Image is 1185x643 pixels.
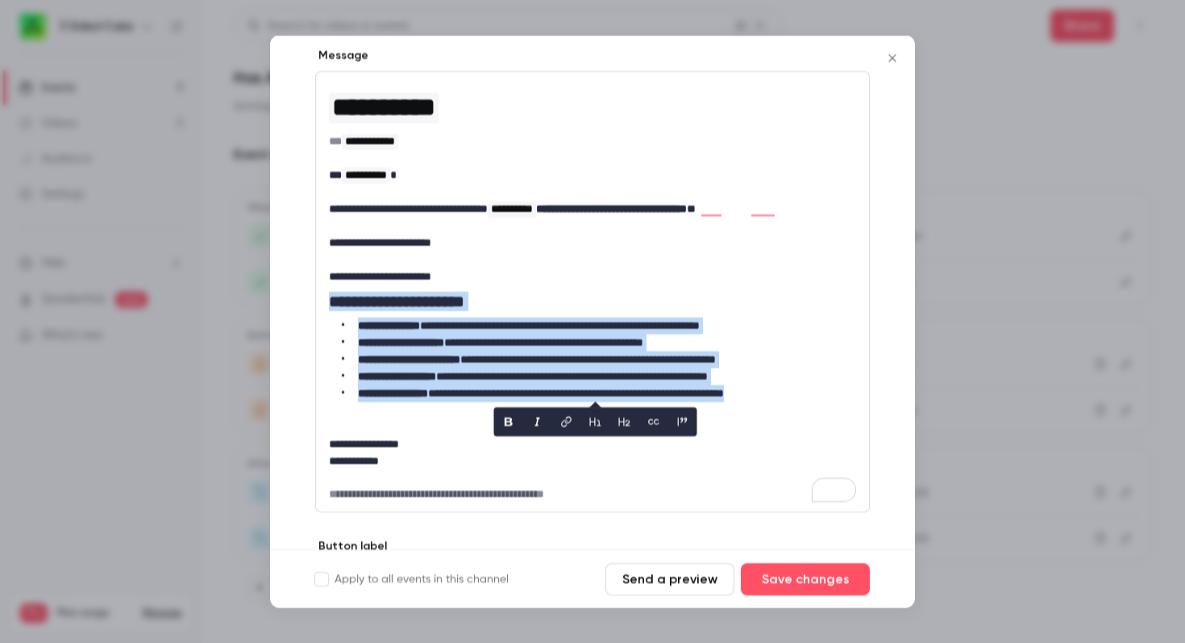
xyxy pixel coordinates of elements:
[876,42,908,74] button: Close
[525,409,551,434] button: italic
[554,409,580,434] button: link
[741,563,870,595] button: Save changes
[315,571,509,587] label: Apply to all events in this channel
[670,409,696,434] button: blockquote
[316,72,869,512] div: editor
[315,48,368,64] label: Message
[496,409,522,434] button: bold
[605,563,734,595] button: Send a preview
[315,538,387,554] label: Button label
[316,72,869,512] div: To enrich screen reader interactions, please activate Accessibility in Grammarly extension settings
